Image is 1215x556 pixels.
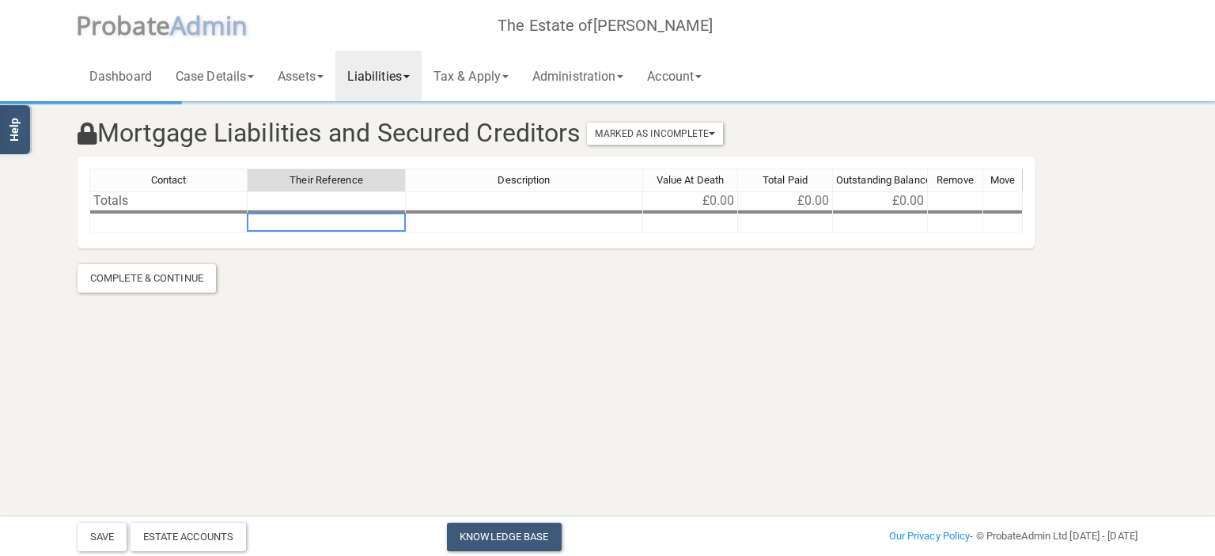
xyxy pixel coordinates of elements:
[635,51,713,101] a: Account
[78,51,164,101] a: Dashboard
[937,174,974,186] span: Remove
[78,264,216,293] div: Complete & Continue
[643,191,738,210] td: £0.00
[889,530,971,542] a: Our Privacy Policy
[151,174,187,186] span: Contact
[520,51,635,101] a: Administration
[76,8,170,42] span: P
[788,527,1149,546] div: - © ProbateAdmin Ltd [DATE] - [DATE]
[335,51,422,101] a: Liabilities
[422,51,520,101] a: Tax & Apply
[78,523,127,551] button: Save
[89,191,248,210] td: Totals
[66,119,969,147] h3: Mortgage Liabilities and Secured Creditors
[164,51,266,101] a: Case Details
[657,174,724,186] span: Value At Death
[266,51,335,101] a: Assets
[990,174,1015,186] span: Move
[170,8,248,42] span: A
[91,8,170,42] span: robate
[131,523,247,551] div: Estate Accounts
[836,174,931,186] span: Outstanding Balance
[738,191,833,210] td: £0.00
[186,8,248,42] span: dmin
[587,123,723,145] button: Marked As Incomplete
[498,174,550,186] span: Description
[290,174,363,186] span: Their Reference
[833,191,928,210] td: £0.00
[763,174,808,186] span: Total Paid
[447,523,561,551] a: Knowledge Base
